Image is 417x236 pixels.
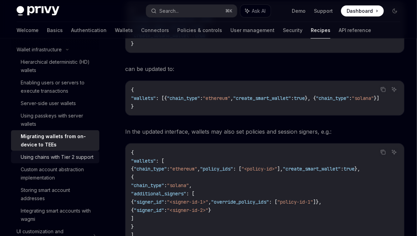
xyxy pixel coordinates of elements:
span: "wallets" [131,95,156,101]
span: "chain_type" [131,183,164,189]
div: Enabling users or servers to execute transactions [21,79,95,95]
div: Migrating wallets from on-device to TEEs [21,132,95,149]
span: : [ [186,191,195,197]
button: Ask AI [390,85,399,94]
span: { [131,174,134,181]
a: Enabling users or servers to execute transactions [11,76,99,97]
span: ], [277,166,283,172]
div: Integrating smart accounts with wagmi [21,207,95,223]
img: dark logo [17,6,59,16]
span: : [164,183,167,189]
a: Basics [47,22,63,39]
span: : [200,95,203,101]
a: Custom account abstraction implementation [11,163,99,184]
a: Integrating smart accounts with wagmi [11,205,99,225]
span: } [208,207,211,214]
span: }, { [305,95,316,101]
button: Ask AI [240,5,271,17]
span: }, [355,166,360,172]
span: "chain_type" [167,95,200,101]
span: "policy_ids" [200,166,233,172]
span: , [208,199,211,205]
div: Hierarchical deterministic (HD) wallets [21,58,95,74]
span: : [349,95,352,101]
div: Search... [159,7,179,15]
span: "policy-id-1" [277,199,313,205]
div: Using chains with Tier 2 support [21,153,93,161]
div: Server-side user wallets [21,99,76,107]
span: "additional_signers" [131,191,186,197]
div: Custom account abstraction implementation [21,165,95,182]
span: "signer_id" [134,207,164,214]
span: Dashboard [347,8,373,14]
button: Copy the contents from the code block [379,148,388,157]
span: Ask AI [252,8,266,14]
span: , [189,183,192,189]
span: : [164,199,167,205]
a: Wallets [115,22,133,39]
span: "solana" [167,183,189,189]
span: "solana" [352,95,374,101]
span: "wallets" [131,158,156,164]
a: Recipes [311,22,330,39]
span: ] [131,216,134,222]
div: Wallet infrastructure [17,45,62,54]
span: : [ [269,199,277,205]
span: , [230,95,233,101]
span: } [131,224,134,230]
button: Copy the contents from the code block [379,85,388,94]
span: }] [374,95,379,101]
span: "chain_type" [134,166,167,172]
button: Search...⌘K [146,5,237,17]
span: : [167,166,170,172]
div: Using passkeys with server wallets [21,112,95,128]
a: Policies & controls [177,22,222,39]
span: "ethereum" [203,95,230,101]
span: "create_smart_wallet" [283,166,341,172]
span: ⌘ K [226,8,233,14]
span: "chain_type" [316,95,349,101]
a: Support [314,8,333,14]
span: : [164,207,167,214]
a: Using passkeys with server wallets [11,110,99,130]
a: API reference [339,22,371,39]
button: Toggle dark mode [389,6,400,17]
a: Storing smart account addresses [11,184,99,205]
span: : [ [233,166,241,172]
span: "ethereum" [170,166,197,172]
a: Demo [292,8,306,14]
span: "signer_id" [134,199,164,205]
span: { [131,199,134,205]
span: "create_smart_wallet" [233,95,291,101]
span: , [197,166,200,172]
span: true [294,95,305,101]
span: } [131,41,134,47]
span: can be updated to: [125,64,405,74]
span: : [{ [156,95,167,101]
a: Server-side user wallets [11,97,99,110]
span: true [344,166,355,172]
span: { [131,207,134,214]
span: { [131,87,134,93]
button: Ask AI [390,148,399,157]
span: { [131,150,134,156]
span: "<signer-id-1>" [167,199,208,205]
span: { [131,166,134,172]
span: : [341,166,344,172]
div: Storing smart account addresses [21,186,95,203]
a: Welcome [17,22,39,39]
span: ]}, [313,199,321,205]
a: Migrating wallets from on-device to TEEs [11,130,99,151]
span: "<policy-id>" [241,166,277,172]
span: } [131,103,134,110]
span: "<signer-id-2>" [167,207,208,214]
a: Security [283,22,302,39]
a: Authentication [71,22,107,39]
span: : [ [156,158,164,164]
a: Connectors [141,22,169,39]
span: In the updated interface, wallets may also set policies and session signers, e.g.: [125,127,405,136]
a: User management [230,22,275,39]
a: Hierarchical deterministic (HD) wallets [11,56,99,76]
a: Using chains with Tier 2 support [11,151,99,163]
span: : [291,95,294,101]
